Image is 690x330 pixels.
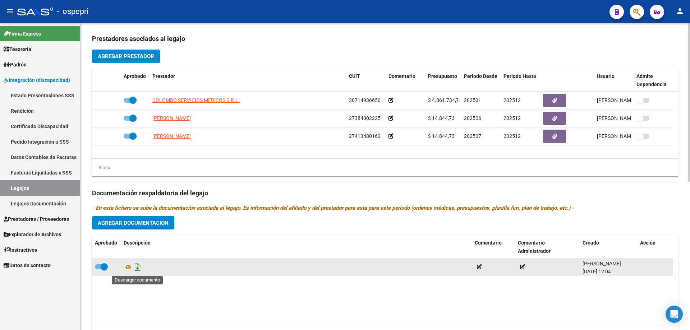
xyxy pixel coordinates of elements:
span: 202512 [503,97,521,103]
datatable-header-cell: Creado [580,235,637,259]
span: Creado [583,240,599,246]
span: Agregar Prestador [98,53,154,60]
span: 30714936650 [349,97,381,103]
datatable-header-cell: CUIT [346,69,386,92]
datatable-header-cell: Acción [637,235,673,259]
span: Aprobado [124,73,146,79]
span: [PERSON_NAME] [152,133,191,139]
span: Comentario [475,240,502,246]
datatable-header-cell: Prestador [149,69,346,92]
div: 3 total [92,164,111,172]
span: Padrón [4,61,27,69]
span: Comentario [388,73,415,79]
span: Acción [640,240,655,246]
mat-icon: person [676,7,684,15]
span: Integración (discapacidad) [4,76,70,84]
span: 202507 [464,133,481,139]
span: [PERSON_NAME] [DATE] [597,97,653,103]
span: [PERSON_NAME] [152,115,191,121]
span: Prestadores / Proveedores [4,215,69,223]
span: Comentario Administrador [518,240,551,254]
span: $ 4.861.734,71 [428,97,462,103]
datatable-header-cell: Admite Dependencia [634,69,673,92]
span: 27413480162 [349,133,381,139]
span: 27384302225 [349,115,381,121]
span: Datos de contacto [4,261,51,269]
span: Aprobado [95,240,117,246]
span: Periodo Desde [464,73,497,79]
datatable-header-cell: Descripción [121,235,472,259]
datatable-header-cell: Aprobado [121,69,149,92]
span: Admite Dependencia [636,73,667,87]
span: Periodo Hasta [503,73,536,79]
datatable-header-cell: Periodo Desde [461,69,501,92]
span: Explorador de Archivos [4,231,61,238]
span: [DATE] 12:04 [583,269,611,274]
span: $ 14.844,73 [428,115,455,121]
span: Usuario [597,73,615,79]
i: - En este fichero se sube la documentación asociada al legajo. Es información del afiliado y del ... [92,205,574,211]
span: CUIT [349,73,360,79]
span: [PERSON_NAME] [DATE] [597,133,653,139]
i: Descargar documento [133,261,142,273]
div: Open Intercom Messenger [666,306,683,323]
span: Tesorería [4,45,31,53]
datatable-header-cell: Comentario [386,69,425,92]
datatable-header-cell: Aprobado [92,235,121,259]
button: Agregar Documentacion [92,216,174,229]
datatable-header-cell: Periodo Hasta [501,69,540,92]
span: Instructivos [4,246,37,254]
datatable-header-cell: Comentario Administrador [515,235,580,259]
span: 202512 [503,133,521,139]
span: 202506 [464,115,481,121]
h3: Documentación respaldatoria del legajo [92,188,678,198]
span: $ 14.844,73 [428,133,455,139]
datatable-header-cell: Usuario [594,69,634,92]
datatable-header-cell: Presupuesto [425,69,461,92]
span: Descripción [124,240,151,246]
span: Presupuesto [428,73,457,79]
span: Agregar Documentacion [98,220,169,226]
span: Firma Express [4,30,41,38]
span: COLOMBO SERVICIOS MEDICOS S.R.L. [152,97,240,103]
span: [PERSON_NAME] [583,261,621,266]
span: 202501 [464,97,481,103]
mat-icon: menu [6,7,14,15]
span: - ospepri [57,4,88,19]
button: Agregar Prestador [92,50,160,63]
datatable-header-cell: Comentario [472,235,515,259]
span: [PERSON_NAME] [DATE] [597,115,653,121]
span: 202512 [503,115,521,121]
h3: Prestadores asociados al legajo [92,34,678,44]
span: Prestador [152,73,175,79]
